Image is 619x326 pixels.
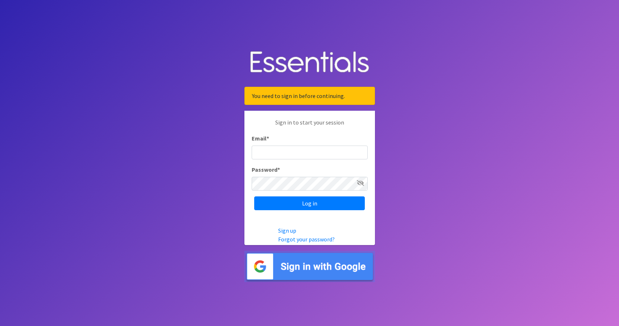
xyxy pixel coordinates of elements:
abbr: required [267,135,269,142]
input: Log in [254,196,365,210]
label: Password [252,165,280,174]
img: Human Essentials [244,44,375,81]
abbr: required [277,166,280,173]
label: Email [252,134,269,143]
a: Sign up [278,227,296,234]
p: Sign in to start your session [252,118,368,134]
div: You need to sign in before continuing. [244,87,375,105]
img: Sign in with Google [244,251,375,282]
a: Forgot your password? [278,236,335,243]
